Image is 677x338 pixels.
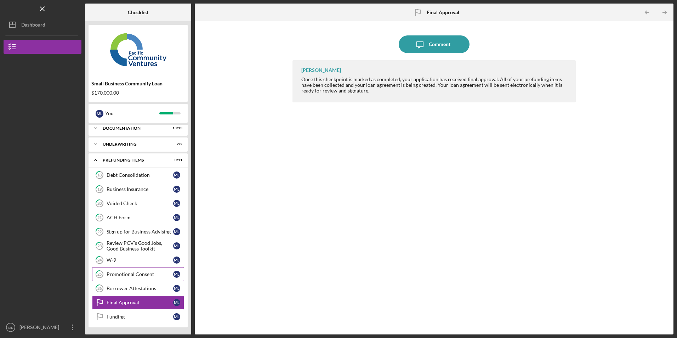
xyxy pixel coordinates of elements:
a: FundingML [92,310,184,324]
div: Funding [107,314,173,320]
div: Borrower Attestations [107,286,173,291]
a: 24W-9ML [92,253,184,267]
a: 23Review PCV's Good Jobs, Good Business ToolkitML [92,239,184,253]
div: M L [96,110,103,118]
div: M L [173,214,180,221]
a: 26Borrower AttestationsML [92,281,184,295]
div: Promotional Consent [107,271,173,277]
a: 19Business InsuranceML [92,182,184,196]
tspan: 25 [97,272,102,277]
div: M L [173,171,180,179]
text: ML [8,326,13,329]
tspan: 20 [97,201,102,206]
tspan: 21 [97,215,102,220]
a: 21ACH FormML [92,210,184,225]
div: Prefunding Items [103,158,165,162]
div: Voided Check [107,201,173,206]
div: 13 / 13 [170,126,182,130]
tspan: 18 [97,173,102,178]
div: $170,000.00 [91,90,185,96]
tspan: 26 [97,286,102,291]
div: Debt Consolidation [107,172,173,178]
b: Checklist [128,10,148,15]
div: M L [173,271,180,278]
div: 0 / 11 [170,158,182,162]
div: M L [173,186,180,193]
div: Final Approval [107,300,173,305]
b: Final Approval [427,10,459,15]
tspan: 22 [97,230,102,234]
div: Comment [429,35,450,53]
div: M L [173,257,180,264]
div: M L [173,242,180,249]
a: 25Promotional ConsentML [92,267,184,281]
a: Final ApprovalML [92,295,184,310]
div: Documentation [103,126,165,130]
div: Small Business Community Loan [91,81,185,86]
tspan: 19 [97,187,102,192]
div: W-9 [107,257,173,263]
div: Review PCV's Good Jobs, Good Business Toolkit [107,240,173,252]
div: Dashboard [21,18,45,34]
div: M L [173,285,180,292]
div: M L [173,200,180,207]
a: 22Sign up for Business AdvisingML [92,225,184,239]
div: [PERSON_NAME] [18,320,64,336]
div: M L [173,299,180,306]
div: M L [173,313,180,320]
tspan: 24 [97,258,102,263]
div: ACH Form [107,215,173,220]
div: [PERSON_NAME] [301,67,341,73]
div: Business Insurance [107,186,173,192]
div: Sign up for Business Advising [107,229,173,235]
button: ML[PERSON_NAME] [4,320,81,334]
img: Product logo [89,28,188,71]
div: M L [173,228,180,235]
button: Comment [399,35,470,53]
button: Dashboard [4,18,81,32]
div: Underwriting [103,142,165,146]
div: 2 / 2 [170,142,182,146]
a: 18Debt ConsolidationML [92,168,184,182]
tspan: 23 [97,244,102,248]
div: Once this checkpoint is marked as completed, your application has received final approval. All of... [301,77,568,94]
a: 20Voided CheckML [92,196,184,210]
div: You [105,107,159,119]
